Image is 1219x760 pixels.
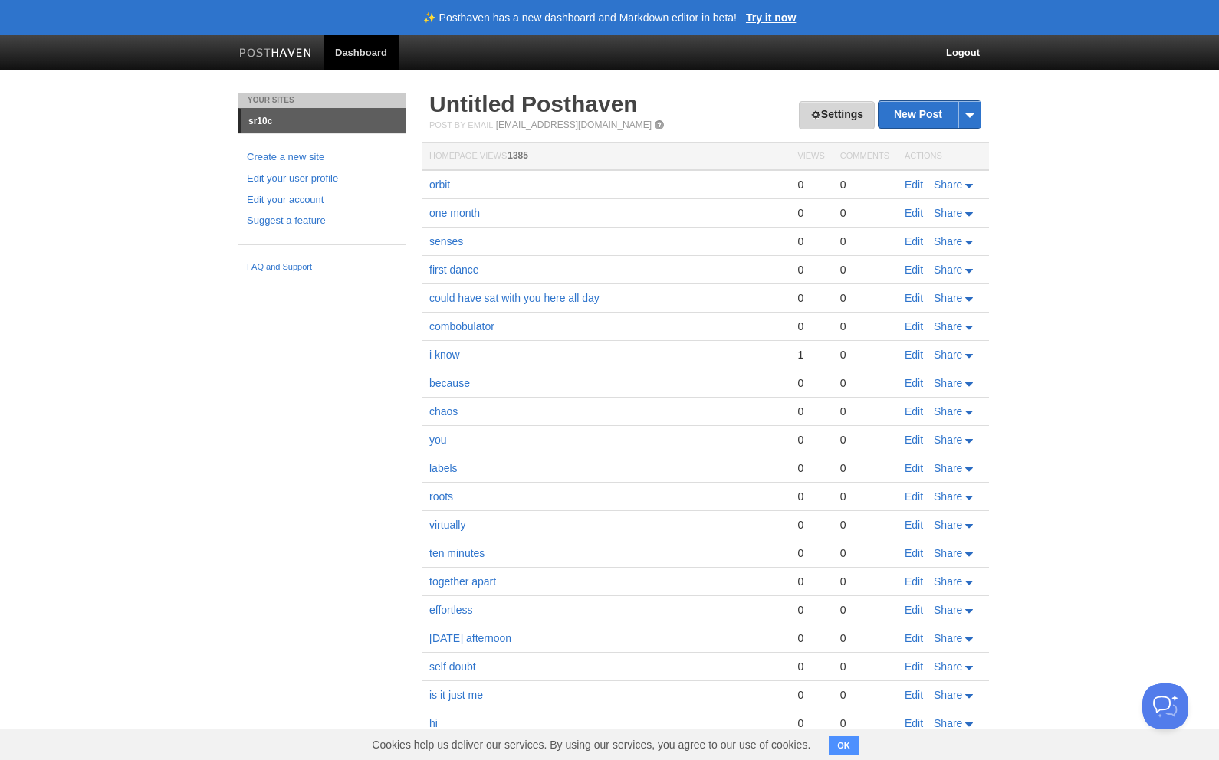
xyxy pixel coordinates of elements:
[797,603,824,617] div: 0
[797,575,824,588] div: 0
[429,632,511,644] a: [DATE] afternoon
[429,349,460,361] a: i know
[934,604,962,616] span: Share
[934,264,962,276] span: Share
[905,292,923,304] a: Edit
[934,689,962,701] span: Share
[508,150,528,161] span: 1385
[247,149,397,165] a: Create a new site
[905,235,923,247] a: Edit
[797,291,824,305] div: 0
[934,320,962,332] span: Share
[429,660,476,673] a: self doubt
[905,264,923,276] a: Edit
[905,207,923,219] a: Edit
[840,716,889,730] div: 0
[934,547,962,559] span: Share
[797,688,824,702] div: 0
[241,109,406,133] a: sr10c
[356,729,826,760] span: Cookies help us deliver our services. By using our services, you agree to our use of cookies.
[797,716,824,730] div: 0
[324,35,399,70] a: Dashboard
[840,178,889,192] div: 0
[239,48,312,60] img: Posthaven-bar
[840,348,889,362] div: 0
[833,142,897,171] th: Comments
[790,142,832,171] th: Views
[797,348,824,362] div: 1
[840,376,889,390] div: 0
[905,462,923,474] a: Edit
[905,405,923,418] a: Edit
[429,207,480,219] a: one month
[797,546,824,560] div: 0
[934,462,962,474] span: Share
[905,575,923,588] a: Edit
[429,490,453,503] a: roots
[934,235,962,247] span: Share
[905,377,923,389] a: Edit
[840,291,889,305] div: 0
[247,171,397,187] a: Edit your user profile
[429,292,600,304] a: could have sat with you here all day
[429,120,493,129] span: Post by Email
[905,717,923,729] a: Edit
[934,405,962,418] span: Share
[247,192,397,208] a: Edit your account
[934,434,962,446] span: Share
[797,518,824,532] div: 0
[840,319,889,333] div: 0
[797,234,824,248] div: 0
[797,405,824,418] div: 0
[429,405,458,418] a: chaos
[840,461,889,475] div: 0
[429,91,638,116] a: Untitled Posthaven
[840,234,889,248] div: 0
[429,462,458,474] a: labels
[934,349,962,361] span: Share
[797,490,824,503] div: 0
[840,546,889,560] div: 0
[934,377,962,389] span: Share
[429,547,485,559] a: ten minutes
[905,349,923,361] a: Edit
[429,264,479,276] a: first dance
[797,631,824,645] div: 0
[897,142,989,171] th: Actions
[840,688,889,702] div: 0
[934,207,962,219] span: Share
[905,547,923,559] a: Edit
[422,142,790,171] th: Homepage Views
[746,12,796,23] a: Try it now
[840,206,889,220] div: 0
[238,93,406,108] li: Your Sites
[840,433,889,447] div: 0
[840,405,889,418] div: 0
[934,660,962,673] span: Share
[840,603,889,617] div: 0
[429,575,496,588] a: together apart
[797,433,824,447] div: 0
[840,263,889,277] div: 0
[934,519,962,531] span: Share
[429,235,463,247] a: senses
[797,206,824,220] div: 0
[905,604,923,616] a: Edit
[905,519,923,531] a: Edit
[934,632,962,644] span: Share
[247,213,397,229] a: Suggest a feature
[429,320,495,332] a: combobulator
[840,575,889,588] div: 0
[934,575,962,588] span: Share
[429,689,483,701] a: is it just me
[429,377,470,389] a: because
[934,179,962,191] span: Share
[934,490,962,503] span: Share
[429,179,450,191] a: orbit
[797,178,824,192] div: 0
[429,717,438,729] a: hi
[840,518,889,532] div: 0
[840,660,889,673] div: 0
[797,263,824,277] div: 0
[247,260,397,274] a: FAQ and Support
